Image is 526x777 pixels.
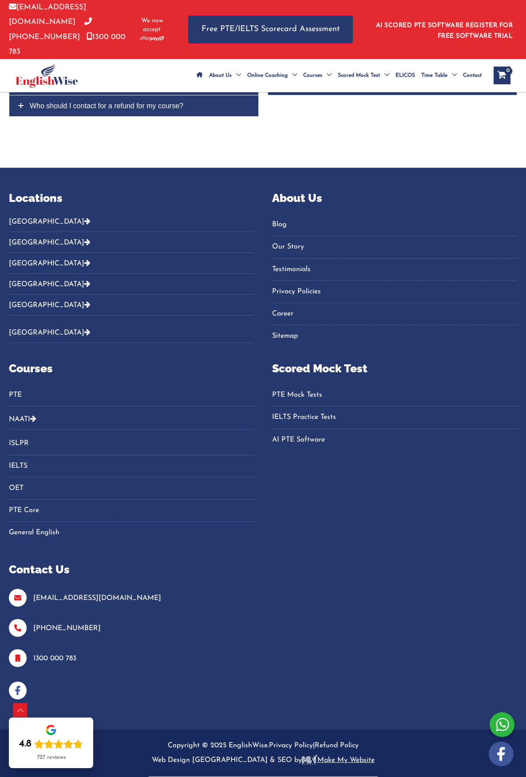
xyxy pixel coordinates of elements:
[9,503,254,518] a: PTE Core
[447,60,457,91] span: Menu Toggle
[9,18,92,40] a: [PHONE_NUMBER]
[16,738,510,768] p: Copyright © 2025 EnglishWise. |
[302,755,317,765] img: make-logo
[9,360,254,377] p: Courses
[395,60,415,91] span: ELICOS
[33,655,76,662] a: 1300 000 783
[9,561,517,699] aside: Footer Widget 1
[303,60,322,91] span: Courses
[489,742,514,766] img: white-facebook.png
[138,16,166,34] span: We now accept
[9,232,254,253] button: [GEOGRAPHIC_DATA]
[9,217,254,232] button: [GEOGRAPHIC_DATA]
[9,682,27,699] img: facebook-blue-icons.png
[9,302,91,309] a: [GEOGRAPHIC_DATA]
[188,16,353,43] a: Free PTE/IELTS Scorecard Assessment
[272,360,518,377] p: Scored Mock Test
[33,595,161,602] a: [EMAIL_ADDRESS][DOMAIN_NAME]
[9,409,254,430] button: NAATI
[16,63,78,88] img: cropped-ew-logo
[9,4,86,26] a: [EMAIL_ADDRESS][DOMAIN_NAME]
[9,561,517,578] p: Contact Us
[37,754,66,761] div: 727 reviews
[272,410,518,425] a: IELTS Practice Tests
[33,625,101,632] a: [PHONE_NUMBER]
[315,742,359,749] a: Refund Policy
[9,459,254,473] a: IELTS
[392,60,418,91] a: ELICOS
[232,60,241,91] span: Menu Toggle
[272,388,518,447] nav: Menu
[9,33,126,55] a: 1300 000 783
[376,22,513,39] a: AI SCORED PTE SOFTWARE REGISTER FOR FREE SOFTWARE TRIAL
[9,95,258,116] a: Who should I contact for a refund for my course?
[9,190,254,350] aside: Footer Widget 2
[272,262,518,277] a: Testimonials
[272,284,518,299] a: Privacy Policies
[9,388,254,406] nav: Menu
[9,388,254,402] a: PTE
[206,60,244,91] a: About UsMenu Toggle
[140,36,164,41] img: Afterpay-Logo
[9,436,254,540] nav: Menu
[418,60,460,91] a: Time TableMenu Toggle
[9,329,91,336] a: [GEOGRAPHIC_DATA]
[9,436,254,451] a: ISLPR
[152,757,375,764] a: Web Design [GEOGRAPHIC_DATA] & SEO bymake-logoMake My Website
[9,416,30,423] a: NAATI
[247,60,288,91] span: Online Coaching
[272,329,518,343] a: Sitemap
[371,15,517,44] aside: Header Widget 1
[494,67,510,84] a: View Shopping Cart, empty
[9,253,254,274] button: [GEOGRAPHIC_DATA]
[272,388,518,402] a: PTE Mock Tests
[9,322,254,343] button: [GEOGRAPHIC_DATA]
[9,525,254,540] a: General English
[9,274,254,295] button: [GEOGRAPHIC_DATA]
[302,757,375,764] u: Make My Website
[421,60,447,91] span: Time Table
[269,742,313,749] a: Privacy Policy
[272,433,518,447] a: AI PTE Software
[272,217,518,232] a: Blog
[272,190,518,355] aside: Footer Widget 3
[9,360,254,552] aside: Footer Widget 4
[272,190,518,207] p: About Us
[30,102,183,110] span: Who should I contact for a refund for my course?
[209,60,232,91] span: About Us
[338,60,380,91] span: Scored Mock Test
[463,60,482,91] span: Contact
[19,738,83,750] div: Rating: 4.8 out of 5
[335,60,392,91] a: Scored Mock TestMenu Toggle
[300,60,335,91] a: CoursesMenu Toggle
[272,307,518,321] a: Career
[244,60,300,91] a: Online CoachingMenu Toggle
[380,60,389,91] span: Menu Toggle
[19,738,32,750] div: 4.8
[9,190,254,207] p: Locations
[322,60,332,91] span: Menu Toggle
[460,60,485,91] a: Contact
[272,240,518,254] a: Our Story
[9,481,254,496] a: OET
[288,60,297,91] span: Menu Toggle
[9,295,254,316] button: [GEOGRAPHIC_DATA]
[194,60,485,91] nav: Site Navigation: Main Menu
[272,217,518,344] nav: Menu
